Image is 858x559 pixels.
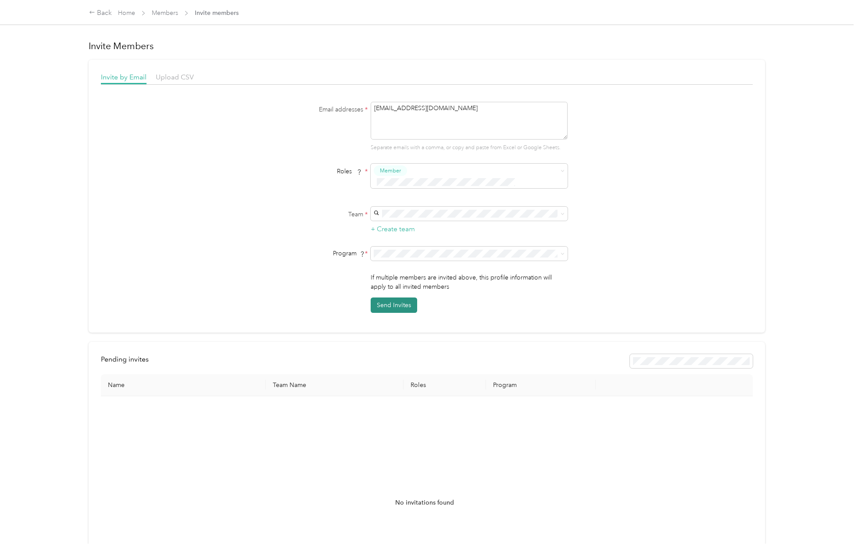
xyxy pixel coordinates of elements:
label: Email addresses [258,105,368,114]
button: Member [374,165,407,176]
th: Name [101,374,266,396]
iframe: Everlance-gr Chat Button Frame [809,510,858,559]
span: Invite by Email [101,73,147,81]
span: Invite members [195,8,239,18]
span: Roles [334,165,365,178]
th: Team Name [266,374,403,396]
div: left-menu [101,354,155,368]
p: Separate emails with a comma, or copy and paste from Excel or Google Sheets. [371,144,568,152]
span: No invitations found [395,498,454,508]
span: Upload CSV [156,73,194,81]
a: Home [118,9,135,17]
div: info-bar [101,354,753,368]
th: Program [486,374,596,396]
p: If multiple members are invited above, this profile information will apply to all invited members [371,273,568,291]
span: Pending invites [101,355,149,363]
div: Program [258,249,368,258]
label: Team [258,210,368,219]
a: Members [152,9,178,17]
textarea: [EMAIL_ADDRESS][DOMAIN_NAME] [371,102,568,140]
th: Roles [404,374,486,396]
button: Send Invites [371,297,417,313]
button: + Create team [371,224,415,235]
div: Resend all invitations [630,354,753,368]
div: Back [89,8,112,18]
span: Member [380,167,401,175]
h1: Invite Members [89,40,765,52]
